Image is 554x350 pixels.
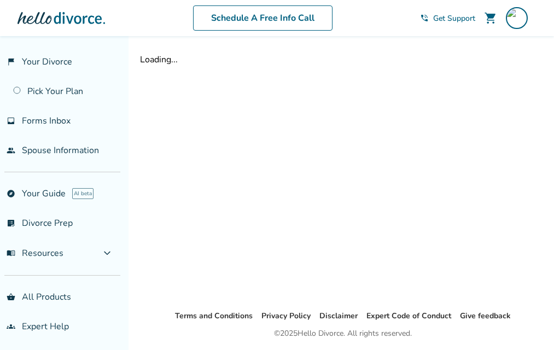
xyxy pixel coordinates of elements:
[22,115,71,127] span: Forms Inbox
[420,13,475,24] a: phone_in_talkGet Support
[7,247,63,259] span: Resources
[261,311,311,321] a: Privacy Policy
[7,57,15,66] span: flag_2
[506,7,528,29] img: amyetollefson@outlook.com
[7,189,15,198] span: explore
[433,13,475,24] span: Get Support
[7,116,15,125] span: inbox
[319,310,358,323] li: Disclaimer
[7,219,15,227] span: list_alt_check
[7,146,15,155] span: people
[484,11,497,25] span: shopping_cart
[420,14,429,22] span: phone_in_talk
[175,311,253,321] a: Terms and Conditions
[140,54,545,66] div: Loading...
[7,322,15,331] span: groups
[274,327,412,340] div: © 2025 Hello Divorce. All rights reserved.
[193,5,333,31] a: Schedule A Free Info Call
[460,310,511,323] li: Give feedback
[7,293,15,301] span: shopping_basket
[101,247,114,260] span: expand_more
[366,311,451,321] a: Expert Code of Conduct
[72,188,94,199] span: AI beta
[7,249,15,258] span: menu_book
